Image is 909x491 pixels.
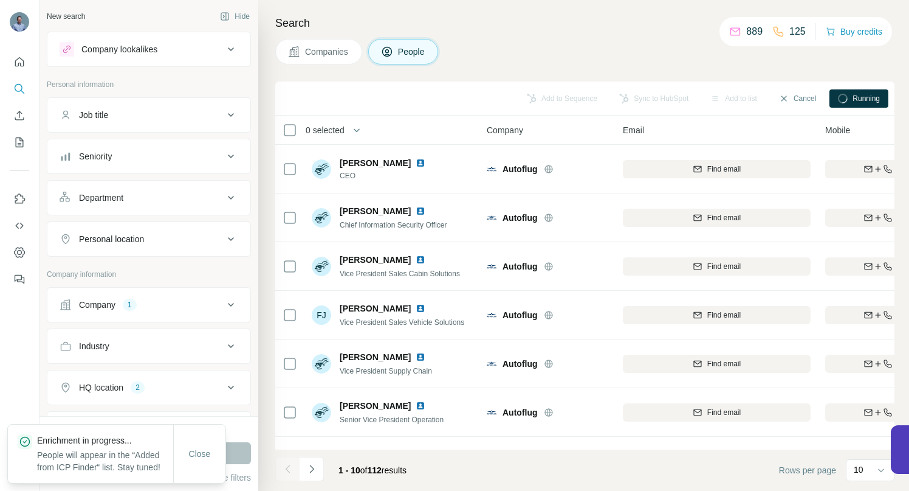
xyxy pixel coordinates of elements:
img: Logo of Autoflug [487,213,496,223]
div: Company [79,299,115,311]
span: Autoflug [503,212,538,224]
button: Company lookalikes [47,35,250,64]
button: Buy credits [826,23,882,40]
div: 1 [123,299,137,310]
span: Chief Information Security Officer [340,221,447,229]
button: Find email [623,257,811,276]
button: Navigate to next page [300,457,324,481]
span: Close [189,448,211,460]
span: [PERSON_NAME] [340,448,411,461]
span: Autoflug [503,163,538,175]
img: LinkedIn logo [416,352,425,362]
span: Email [623,124,644,136]
button: Seniority [47,142,250,171]
span: CEO [340,170,430,181]
img: Logo of Autoflug [487,359,496,369]
span: Autoflug [503,406,538,419]
span: [PERSON_NAME] [340,205,411,217]
button: Search [10,78,29,100]
img: Logo of Autoflug [487,262,496,271]
img: LinkedIn logo [416,206,425,216]
p: Personal information [47,79,251,90]
img: LinkedIn logo [416,401,425,411]
button: Use Surfe on LinkedIn [10,188,29,210]
span: Find email [707,358,741,369]
span: [PERSON_NAME] [340,400,411,412]
p: 10 [854,464,863,476]
button: Find email [623,403,811,422]
img: Logo of Autoflug [487,408,496,417]
span: People [398,46,426,58]
img: Avatar [312,257,331,276]
button: Industry [47,332,250,361]
span: Autoflug [503,358,538,370]
button: Close [180,443,219,465]
p: Company information [47,269,251,280]
button: Job title [47,100,250,130]
span: 112 [368,465,382,475]
div: Job title [79,109,108,121]
p: 889 [746,24,763,39]
button: Company1 [47,290,250,319]
span: Autoflug [503,260,538,273]
span: Companies [305,46,349,58]
span: Find email [707,407,741,418]
button: Feedback [10,268,29,290]
button: Dashboard [10,242,29,263]
div: Personal location [79,233,144,245]
img: LinkedIn logo [416,304,425,313]
span: Mobile [825,124,850,136]
button: Find email [623,306,811,324]
span: [PERSON_NAME] [340,302,411,315]
div: Company lookalikes [81,43,157,55]
div: Department [79,192,123,204]
p: 125 [789,24,806,39]
img: LinkedIn logo [416,255,425,265]
span: [PERSON_NAME] [340,254,411,266]
button: Cancel [770,89,825,108]
button: HQ location2 [47,373,250,402]
span: Find email [707,261,741,272]
span: [PERSON_NAME] [340,157,411,169]
img: Logo of Autoflug [487,310,496,320]
img: Avatar [312,354,331,374]
span: Vice President Supply Chain [340,367,432,375]
span: results [338,465,406,475]
span: of [360,465,368,475]
button: Hide [211,7,258,26]
img: Logo of Autoflug [487,164,496,174]
h4: Search [275,15,894,32]
span: Senior Vice President Operation [340,416,444,424]
span: Company [487,124,523,136]
button: Find email [623,160,811,178]
span: Autoflug [503,309,538,321]
button: Find email [623,355,811,373]
div: Seniority [79,150,112,162]
div: New search [47,11,85,22]
div: 2 [131,382,145,393]
img: Avatar [312,208,331,228]
span: 0 selected [306,124,345,136]
img: Avatar [312,159,331,179]
span: [PERSON_NAME] [340,351,411,363]
img: LinkedIn logo [416,158,425,168]
p: People will appear in the “Added from ICP Finder“ list. Stay tuned! [37,449,173,473]
button: Annual revenue ($) [47,414,250,444]
button: Enrich CSV [10,105,29,127]
div: Industry [79,340,109,352]
img: Avatar [312,403,331,422]
span: Find email [707,164,741,175]
img: Avatar [10,12,29,32]
button: Personal location [47,225,250,254]
span: Find email [707,310,741,321]
p: Enrichment in progress... [37,434,173,447]
button: Find email [623,209,811,227]
span: Find email [707,212,741,223]
div: HQ location [79,381,123,394]
span: Vice President Sales Vehicle Solutions [340,318,464,327]
button: Quick start [10,51,29,73]
span: 1 - 10 [338,465,360,475]
button: Use Surfe API [10,215,29,237]
img: LinkedIn logo [416,450,425,459]
span: Running [852,93,880,104]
